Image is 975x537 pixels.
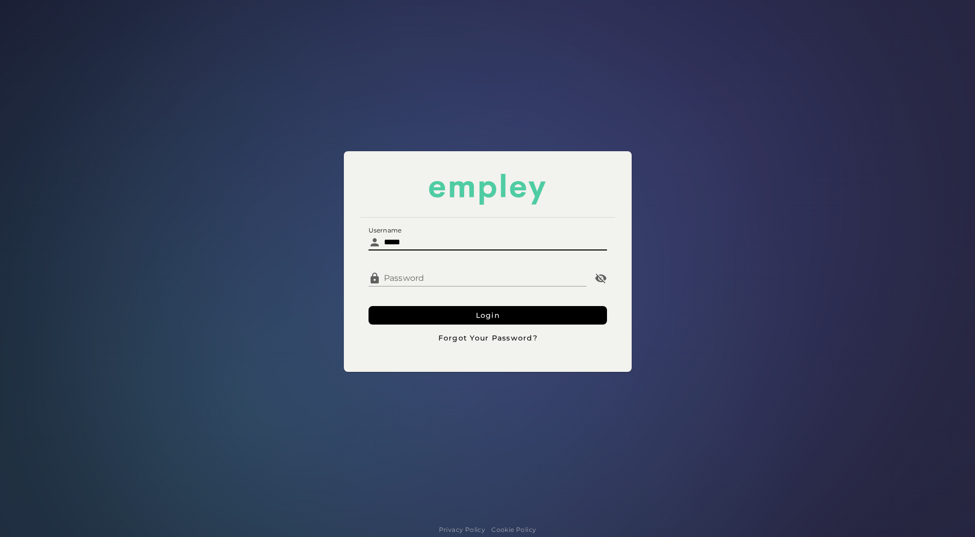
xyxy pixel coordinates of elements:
[369,329,607,347] button: Forgot Your Password?
[437,333,538,343] span: Forgot Your Password?
[491,525,536,535] a: Cookie Policy
[475,311,500,320] span: Login
[369,306,607,325] button: Login
[595,272,607,284] i: Password appended action
[439,525,486,535] a: Privacy Policy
